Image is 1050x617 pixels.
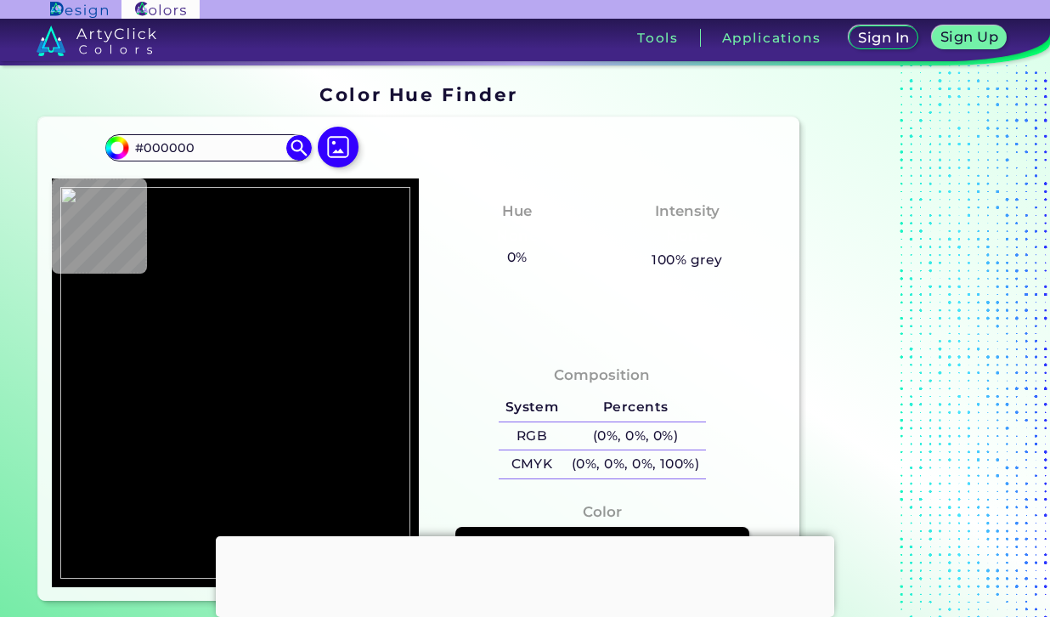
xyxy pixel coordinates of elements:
a: Sign Up [930,25,1008,50]
img: ArtyClick Design logo [50,2,107,18]
img: icon search [286,135,312,161]
img: logo_artyclick_colors_white.svg [37,25,156,56]
h4: Hue [502,199,532,224]
h5: (0%, 0%, 0%) [565,422,706,450]
h5: Sign In [857,31,911,45]
img: icon picture [318,127,358,167]
h3: None [488,226,545,246]
input: type color.. [129,136,287,159]
h5: Sign Up [939,30,1000,44]
iframe: Advertisement [216,536,834,613]
h5: System [499,393,565,422]
iframe: Advertisement [806,77,1019,608]
h3: Tools [637,31,679,44]
h1: Color Hue Finder [319,82,517,107]
h4: Intensity [655,199,720,224]
h5: 0% [500,246,533,269]
img: 7be7f78c-a1f6-4a7b-9f39-2370173d00f3 [60,187,410,579]
h3: Applications [722,31,821,44]
h5: Percents [565,393,706,422]
h5: CMYK [499,450,565,478]
h5: (0%, 0%, 0%, 100%) [565,450,706,478]
h5: RGB [499,422,565,450]
h4: Color [583,500,622,524]
h4: Composition [554,363,650,388]
a: Sign In [848,25,920,50]
h5: 100% grey [652,249,722,271]
h3: None [658,226,715,246]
